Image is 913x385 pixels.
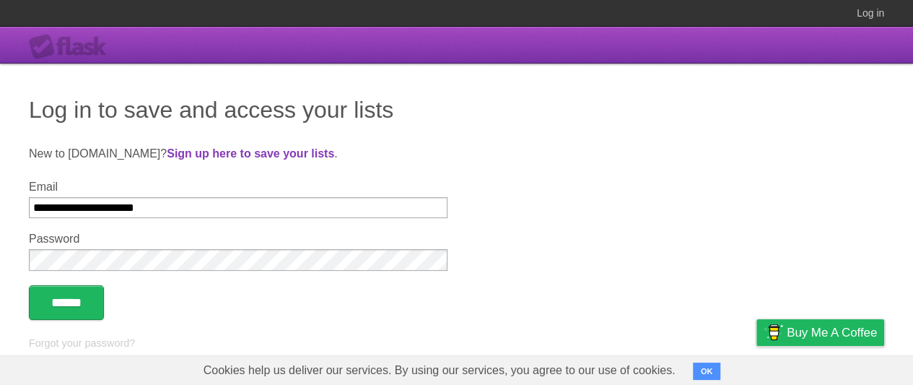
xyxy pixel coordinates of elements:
[29,233,447,246] label: Password
[29,337,135,349] a: Forgot your password?
[189,356,690,385] span: Cookies help us deliver our services. By using our services, you agree to our use of cookies.
[29,145,884,163] p: New to [DOMAIN_NAME]? .
[693,363,721,380] button: OK
[167,147,334,160] a: Sign up here to save your lists
[764,320,783,345] img: Buy me a coffee
[29,181,447,194] label: Email
[29,34,115,60] div: Flask
[756,319,884,346] a: Buy me a coffee
[787,320,877,345] span: Buy me a coffee
[29,92,884,127] h1: Log in to save and access your lists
